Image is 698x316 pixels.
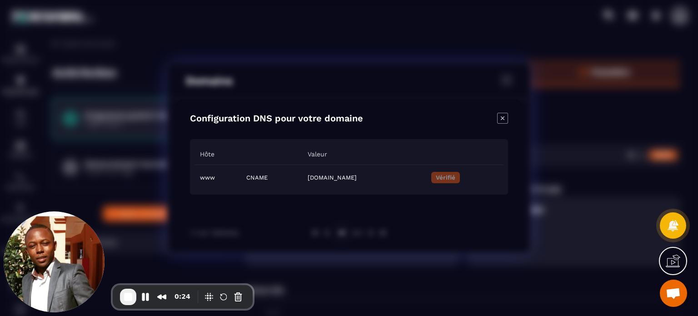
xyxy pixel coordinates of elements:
[302,144,426,165] th: Valeur
[241,165,302,190] td: CNAME
[194,144,241,165] th: Hôte
[431,172,460,183] button: Vérifié
[660,280,687,307] a: Ouvrir le chat
[190,113,363,125] h4: Configuration DNS pour votre domaine
[302,165,426,190] td: [DOMAIN_NAME]
[194,165,241,190] td: www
